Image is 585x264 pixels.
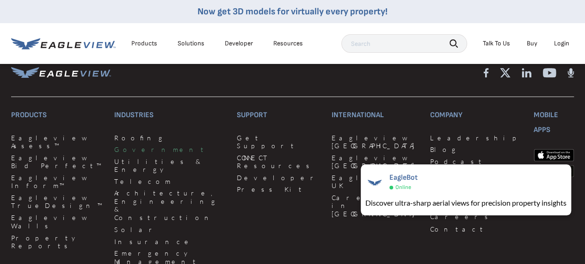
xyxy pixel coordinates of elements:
a: Eagleview UK [332,174,419,190]
h3: Industries [114,108,226,123]
a: Property Reports [11,233,103,250]
a: Eagleview [GEOGRAPHIC_DATA] [332,134,419,150]
a: Leadership [430,134,523,142]
span: EagleBot [389,173,418,182]
a: Press Kit [237,185,320,194]
span: Online [395,184,411,191]
a: Eagleview Inform™ [11,174,103,190]
div: Resources [273,39,303,48]
a: Eagleview Walls [11,214,103,230]
a: Careers in [GEOGRAPHIC_DATA] [332,194,419,218]
a: Roofing [114,134,226,142]
div: Discover ultra-sharp aerial views for precision property insights [365,197,567,208]
h3: Products [11,108,103,123]
h3: International [332,108,419,123]
a: Architecture, Engineering & Construction [114,189,226,221]
img: EagleBot [365,173,384,192]
div: Login [554,39,569,48]
a: Blog [430,145,523,154]
a: Government [114,145,226,154]
a: Telecom [114,177,226,186]
a: Developer [225,39,253,48]
a: Eagleview [GEOGRAPHIC_DATA] [332,154,419,170]
a: Contact [430,225,523,233]
a: Eagleview Bid Perfect™ [11,154,103,170]
input: Search [341,34,467,53]
a: Podcast [430,157,523,166]
img: apple-app-store.png [534,149,574,161]
a: Utilities & Energy [114,157,226,174]
a: Developer [237,174,320,182]
a: Insurance [114,237,226,245]
div: Talk To Us [483,39,510,48]
a: Solar [114,225,226,233]
div: Products [131,39,157,48]
a: Eagleview TrueDesign™ [11,194,103,210]
a: Eagleview Assess™ [11,134,103,150]
div: Solutions [178,39,204,48]
a: CONNECT Resources [237,154,320,170]
a: Get Support [237,134,320,150]
a: Now get 3D models for virtually every property! [197,6,388,17]
h3: Mobile Apps [534,108,574,138]
h3: Support [237,108,320,123]
a: Buy [527,39,537,48]
h3: Company [430,108,523,123]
